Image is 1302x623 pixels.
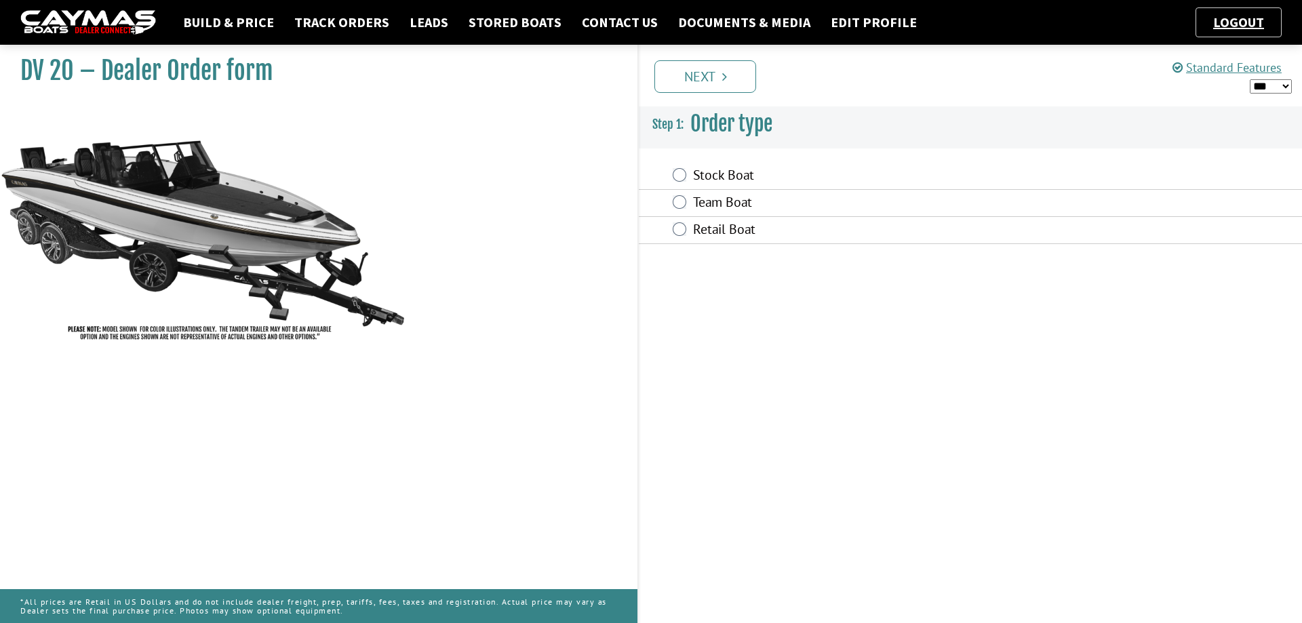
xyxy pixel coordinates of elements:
[176,14,281,31] a: Build & Price
[1206,14,1271,31] a: Logout
[403,14,455,31] a: Leads
[693,194,1059,214] label: Team Boat
[651,58,1302,93] ul: Pagination
[639,99,1302,149] h3: Order type
[1172,60,1282,75] a: Standard Features
[288,14,396,31] a: Track Orders
[693,221,1059,241] label: Retail Boat
[693,167,1059,186] label: Stock Boat
[671,14,817,31] a: Documents & Media
[462,14,568,31] a: Stored Boats
[824,14,924,31] a: Edit Profile
[20,590,617,622] p: *All prices are Retail in US Dollars and do not include dealer freight, prep, tariffs, fees, taxe...
[20,56,604,86] h1: DV 20 – Dealer Order form
[20,10,156,35] img: caymas-dealer-connect-2ed40d3bc7270c1d8d7ffb4b79bf05adc795679939227970def78ec6f6c03838.gif
[654,60,756,93] a: Next
[575,14,665,31] a: Contact Us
